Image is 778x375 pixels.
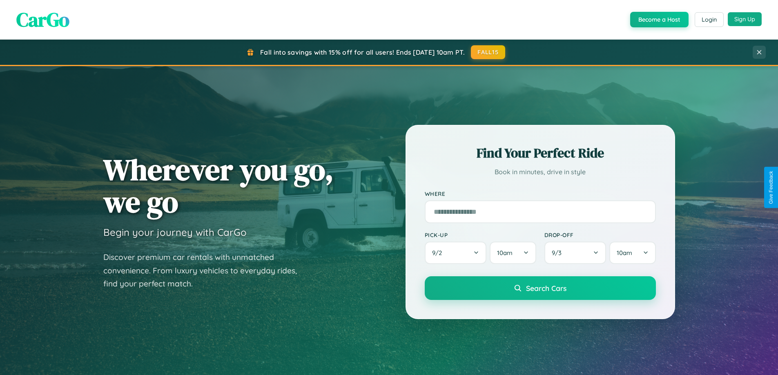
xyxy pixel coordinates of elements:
label: Pick-up [425,231,536,238]
span: 9 / 2 [432,249,446,257]
label: Where [425,190,656,197]
span: Search Cars [526,284,566,293]
button: 10am [490,242,536,264]
h1: Wherever you go, we go [103,153,334,218]
h2: Find Your Perfect Ride [425,144,656,162]
div: Give Feedback [768,171,774,204]
p: Book in minutes, drive in style [425,166,656,178]
h3: Begin your journey with CarGo [103,226,247,238]
span: 10am [497,249,513,257]
span: 10am [617,249,632,257]
button: Become a Host [630,12,689,27]
button: 10am [609,242,655,264]
button: Search Cars [425,276,656,300]
button: Sign Up [728,12,762,26]
button: 9/3 [544,242,606,264]
p: Discover premium car rentals with unmatched convenience. From luxury vehicles to everyday rides, ... [103,251,308,291]
button: Login [695,12,724,27]
button: FALL15 [471,45,505,59]
span: 9 / 3 [552,249,566,257]
span: CarGo [16,6,69,33]
span: Fall into savings with 15% off for all users! Ends [DATE] 10am PT. [260,48,465,56]
button: 9/2 [425,242,487,264]
label: Drop-off [544,231,656,238]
